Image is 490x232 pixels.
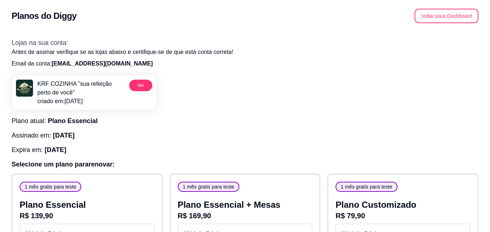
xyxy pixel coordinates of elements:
[12,116,478,126] h3: Plano atual:
[45,146,66,153] span: [DATE]
[12,10,77,22] h2: Planos do Diggy
[178,211,313,221] p: R$ 169,90
[12,159,478,169] h3: Selecione um plano para renovar :
[20,211,155,221] p: R$ 139,90
[12,59,478,68] p: Email da conta:
[53,132,75,139] span: [DATE]
[178,199,313,211] p: Plano Essencial + Mesas
[12,48,478,56] p: Antes de assinar verifique se as lojas abaixo e certifique-se de que está conta correta!
[129,80,152,91] button: Ver
[37,97,126,106] p: criado em: [DATE]
[16,80,33,97] img: menu logo
[415,9,478,23] button: Voltar para Dashboard
[48,117,98,125] span: Plano Essencial
[37,80,126,97] p: KRF COZINHA "sua refeição perto de você"
[12,38,478,48] h3: Lojas na sua conta:
[180,183,237,190] span: 1 mês gratis para teste
[12,145,478,155] h3: Expira em:
[335,199,470,211] p: Plano Customizado
[338,183,395,190] span: 1 mês gratis para teste
[415,13,478,19] a: Voltar para Dashboard
[335,211,470,221] p: R$ 79,90
[22,183,79,190] span: 1 mês gratis para teste
[20,199,155,211] p: Plano Essencial
[12,75,157,110] a: menu logoKRF COZINHA "sua refeição perto de você"criado em:[DATE]Ver
[12,130,478,140] h3: Assinado em:
[52,60,153,67] span: [EMAIL_ADDRESS][DOMAIN_NAME]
